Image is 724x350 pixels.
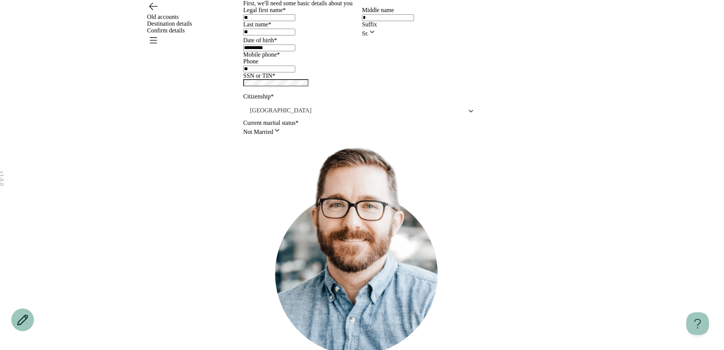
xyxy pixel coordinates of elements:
[243,120,299,126] label: Current marital status*
[686,312,709,335] iframe: Help Scout Beacon - Open
[243,58,481,65] div: Phone
[147,14,179,20] span: Old accounts
[243,93,274,100] label: Citizenship*
[243,72,275,79] label: SSN or TIN*
[243,51,280,58] label: Mobile phone*
[147,27,185,34] span: Confirm details
[147,20,192,27] span: Destination details
[147,34,159,46] button: Open menu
